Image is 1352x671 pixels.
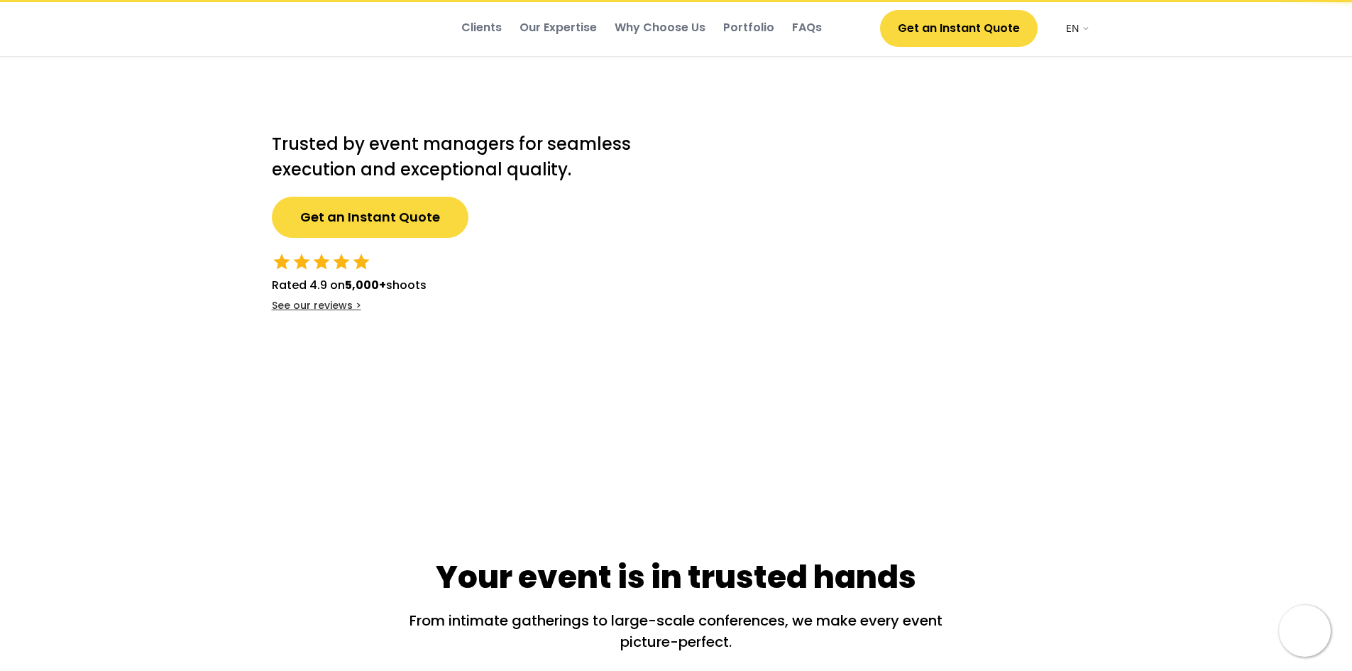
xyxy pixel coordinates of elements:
[272,277,427,294] div: Rated 4.9 on shoots
[436,555,916,599] div: Your event is in trusted hands
[272,131,648,182] h2: Trusted by event managers for seamless execution and exceptional quality.
[615,20,705,36] div: Why Choose Us
[272,299,361,313] div: See our reviews >
[1045,21,1059,36] img: yH5BAEAAAAALAAAAAABAAEAAAIBRAA7
[723,20,774,36] div: Portfolio
[1279,605,1331,657] img: yH5BAEAAAAALAAAAAABAAEAAAIBRAA7
[272,252,292,272] button: star
[272,197,468,238] button: Get an Instant Quote
[880,10,1038,47] button: Get an Instant Quote
[520,20,597,36] div: Our Expertise
[392,610,960,653] div: From intimate gatherings to large-scale conferences, we make every event picture-perfect.
[461,20,502,36] div: Clients
[312,252,331,272] button: star
[331,252,351,272] button: star
[262,14,404,42] img: yH5BAEAAAAALAAAAAABAAEAAAIBRAA7
[292,252,312,272] button: star
[792,20,822,36] div: FAQs
[676,85,1102,491] img: yH5BAEAAAAALAAAAAABAAEAAAIBRAA7
[351,252,371,272] button: star
[345,277,386,293] strong: 5,000+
